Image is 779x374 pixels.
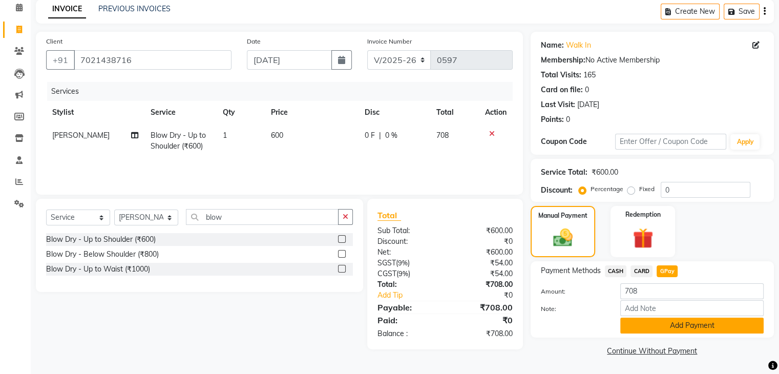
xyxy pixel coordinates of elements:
div: [DATE] [577,99,599,110]
div: Last Visit: [541,99,575,110]
th: Disc [359,101,430,124]
div: Coupon Code [541,136,615,147]
span: | [379,130,381,141]
input: Amount [620,283,764,299]
div: Name: [541,40,564,51]
input: Search by Name/Mobile/Email/Code [74,50,231,70]
a: PREVIOUS INVOICES [98,4,171,13]
div: 0 [566,114,570,125]
div: ₹54.00 [445,268,520,279]
label: Manual Payment [538,211,587,220]
div: ₹600.00 [445,247,520,258]
div: ₹54.00 [445,258,520,268]
div: Blow Dry - Up to Waist (₹1000) [46,264,150,275]
div: ₹708.00 [445,279,520,290]
input: Search or Scan [186,209,339,225]
div: Services [47,82,520,101]
span: Blow Dry - Up to Shoulder (₹600) [151,131,206,151]
label: Client [46,37,62,46]
a: Walk In [566,40,591,51]
div: No Active Membership [541,55,764,66]
img: _cash.svg [547,226,579,249]
div: ₹708.00 [445,301,520,314]
div: Blow Dry - Below Shoulder (₹800) [46,249,159,260]
label: Amount: [533,287,613,296]
div: Total: [370,279,445,290]
div: Discount: [370,236,445,247]
a: Continue Without Payment [533,346,772,357]
label: Note: [533,304,613,314]
div: Service Total: [541,167,587,178]
span: 708 [436,131,449,140]
div: ( ) [370,268,445,279]
div: ₹708.00 [445,328,520,339]
div: ₹0 [445,314,520,326]
label: Percentage [591,184,623,194]
img: _gift.svg [626,225,660,251]
div: Net: [370,247,445,258]
div: Balance : [370,328,445,339]
span: [PERSON_NAME] [52,131,110,140]
span: GPay [657,265,678,277]
div: Membership: [541,55,585,66]
div: Paid: [370,314,445,326]
th: Action [479,101,513,124]
span: 9% [398,259,408,267]
span: 0 % [385,130,397,141]
span: 1 [223,131,227,140]
th: Qty [217,101,265,124]
button: +91 [46,50,75,70]
div: ₹0 [445,236,520,247]
label: Redemption [625,210,661,219]
div: Card on file: [541,85,583,95]
div: Sub Total: [370,225,445,236]
div: Payable: [370,301,445,314]
div: Discount: [541,185,573,196]
input: Add Note [620,300,764,316]
label: Fixed [639,184,655,194]
div: 0 [585,85,589,95]
button: Apply [730,134,760,150]
div: Total Visits: [541,70,581,80]
th: Price [265,101,359,124]
span: CARD [630,265,652,277]
label: Date [247,37,261,46]
a: Add Tip [370,290,457,301]
span: 0 F [365,130,375,141]
th: Service [144,101,217,124]
input: Enter Offer / Coupon Code [615,134,727,150]
span: 9% [398,269,408,278]
span: CGST [377,269,396,278]
button: Create New [661,4,720,19]
th: Stylist [46,101,144,124]
div: ₹600.00 [445,225,520,236]
div: ₹600.00 [592,167,618,178]
span: CASH [605,265,627,277]
div: Points: [541,114,564,125]
div: ₹0 [457,290,520,301]
span: SGST [377,258,396,267]
label: Invoice Number [367,37,412,46]
button: Add Payment [620,318,764,334]
div: Blow Dry - Up to Shoulder (₹600) [46,234,156,245]
th: Total [430,101,479,124]
button: Save [724,4,760,19]
span: Total [377,210,401,221]
div: ( ) [370,258,445,268]
span: Payment Methods [541,265,601,276]
span: 600 [271,131,283,140]
div: 165 [583,70,596,80]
